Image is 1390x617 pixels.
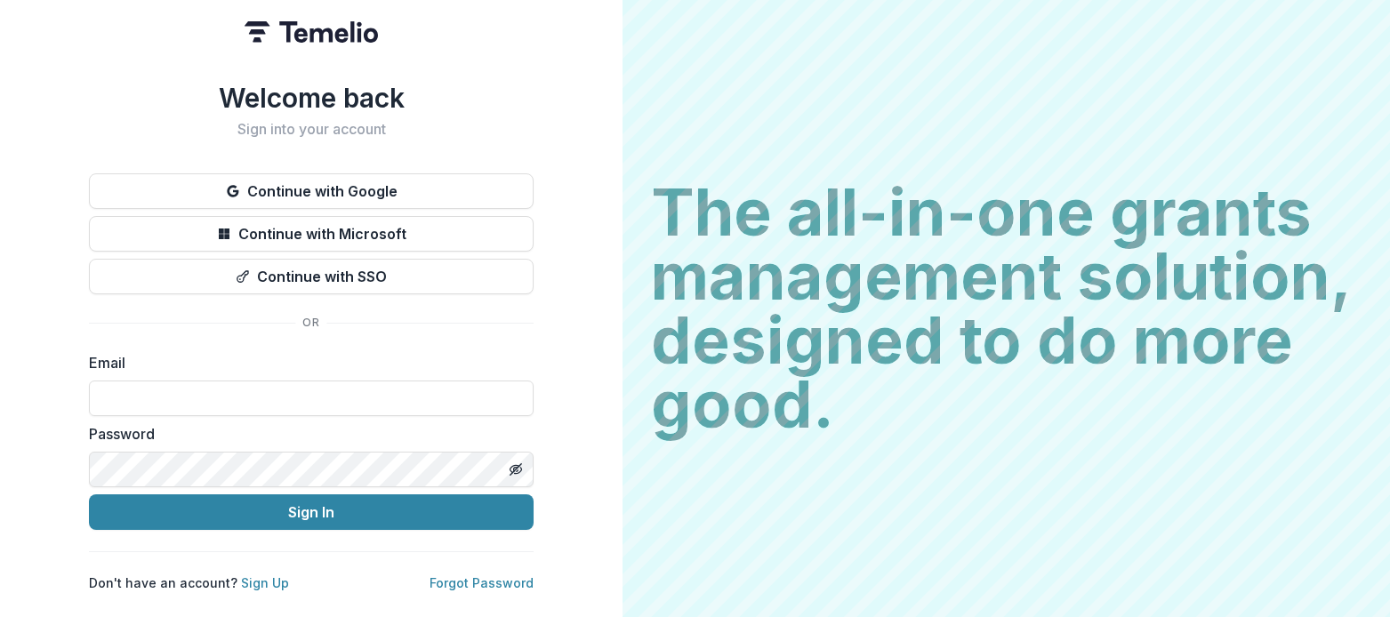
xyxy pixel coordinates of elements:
h2: Sign into your account [89,121,534,138]
a: Sign Up [241,575,289,590]
h1: Welcome back [89,82,534,114]
a: Forgot Password [430,575,534,590]
p: Don't have an account? [89,573,289,592]
img: Temelio [245,21,378,43]
button: Sign In [89,494,534,530]
button: Continue with SSO [89,259,534,294]
label: Password [89,423,523,445]
button: Toggle password visibility [502,455,530,484]
label: Email [89,352,523,373]
button: Continue with Google [89,173,534,209]
button: Continue with Microsoft [89,216,534,252]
